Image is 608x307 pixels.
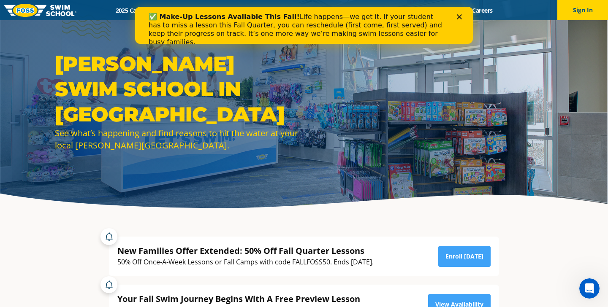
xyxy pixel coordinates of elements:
a: Blog [438,6,465,14]
a: Enroll [DATE] [438,246,491,267]
img: FOSS Swim School Logo [4,4,76,17]
h1: [PERSON_NAME] Swim School in [GEOGRAPHIC_DATA] [55,51,300,127]
iframe: Intercom live chat [579,278,600,299]
div: 50% Off Once-A-Week Lessons or Fall Camps with code FALLFOSS50. Ends [DATE]. [117,256,374,268]
a: 2025 Calendar [108,6,161,14]
div: New Families Offer Extended: 50% Off Fall Quarter Lessons [117,245,374,256]
a: Swim Path® Program [196,6,270,14]
div: Life happens—we get it. If your student has to miss a lesson this Fall Quarter, you can reschedul... [14,6,311,40]
iframe: Intercom live chat banner [135,7,473,44]
div: Your Fall Swim Journey Begins With A Free Preview Lesson [117,293,401,304]
a: Careers [465,6,500,14]
a: Swim Like [PERSON_NAME] [349,6,438,14]
a: Schools [161,6,196,14]
div: Close [322,8,330,13]
a: About [PERSON_NAME] [271,6,349,14]
div: See what’s happening and find reasons to hit the water at your local [PERSON_NAME][GEOGRAPHIC_DATA]. [55,127,300,151]
b: ✅ Make-Up Lessons Available This Fall! [14,6,165,14]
